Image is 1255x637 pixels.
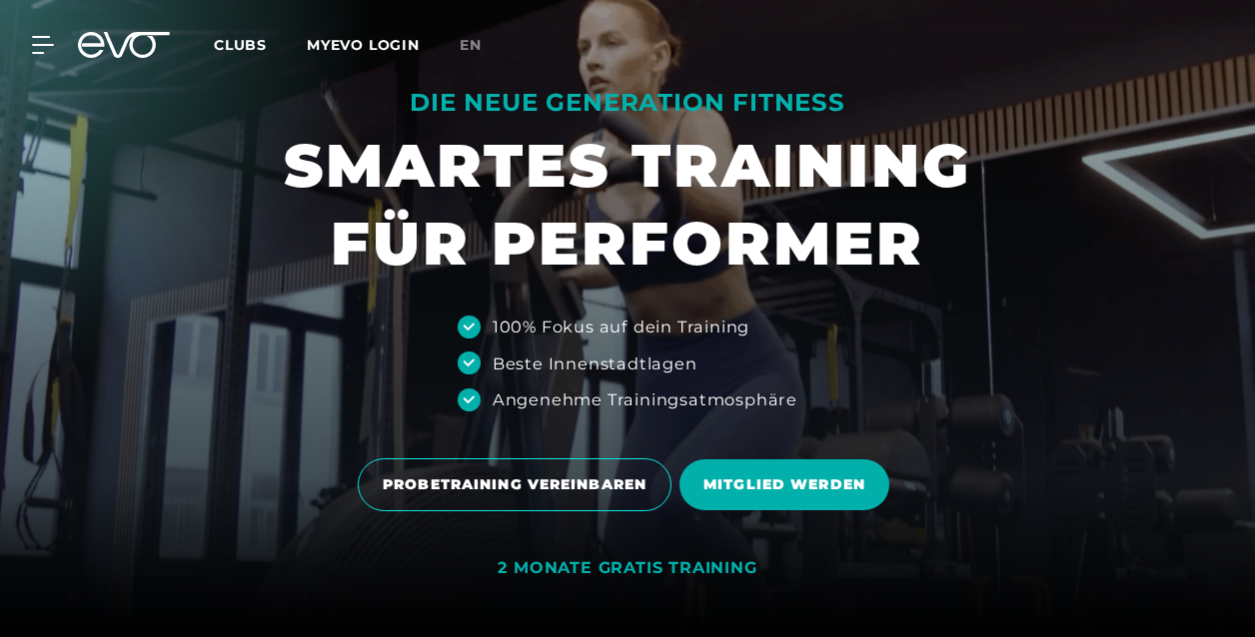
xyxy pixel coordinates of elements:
[214,36,267,54] span: Clubs
[498,558,756,579] div: 2 MONATE GRATIS TRAINING
[214,35,307,54] a: Clubs
[307,36,420,54] a: MYEVO LOGIN
[358,443,679,526] a: PROBETRAINING VEREINBAREN
[703,474,865,495] span: MITGLIED WERDEN
[493,387,797,411] div: Angenehme Trainingsatmosphäre
[383,474,646,495] span: PROBETRAINING VEREINBAREN
[460,36,482,54] span: en
[460,34,506,57] a: en
[493,315,749,338] div: 100% Fokus auf dein Training
[284,127,971,283] h1: SMARTES TRAINING FÜR PERFORMER
[284,87,971,119] div: DIE NEUE GENERATION FITNESS
[679,444,897,525] a: MITGLIED WERDEN
[493,351,697,375] div: Beste Innenstadtlagen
